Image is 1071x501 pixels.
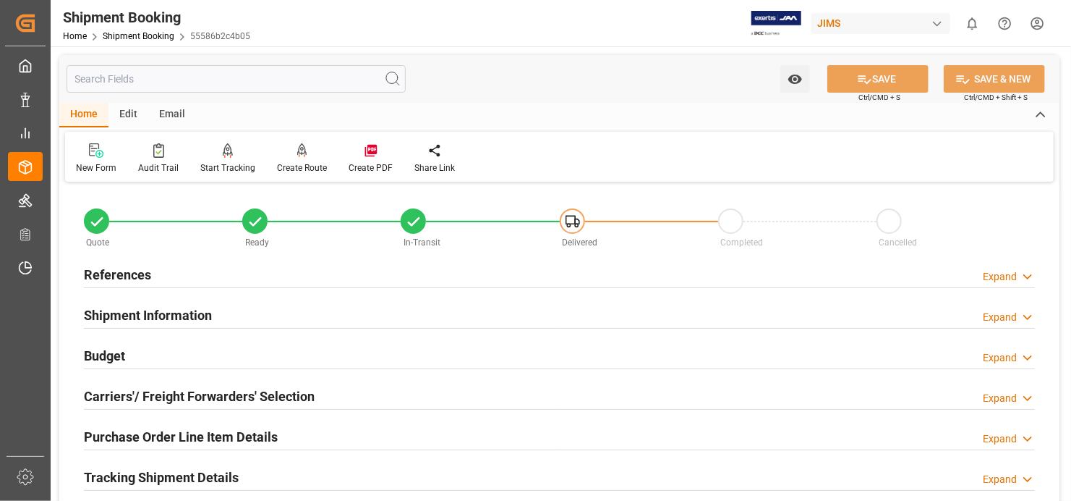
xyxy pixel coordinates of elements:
h2: Purchase Order Line Item Details [84,427,278,447]
span: Cancelled [879,237,917,248]
div: Create Route [277,161,327,174]
h2: Budget [84,346,125,366]
button: SAVE & NEW [944,65,1045,93]
div: Email [148,103,196,127]
div: New Form [76,161,116,174]
div: Expand [983,350,1017,366]
h2: Carriers'/ Freight Forwarders' Selection [84,387,315,406]
div: Start Tracking [200,161,255,174]
img: Exertis%20JAM%20-%20Email%20Logo.jpg_1722504956.jpg [751,11,801,36]
span: Ready [245,237,269,248]
span: Ctrl/CMD + Shift + S [964,92,1028,103]
button: JIMS [811,9,956,37]
div: Expand [983,310,1017,325]
a: Shipment Booking [103,31,174,41]
div: Share Link [414,161,455,174]
div: Expand [983,269,1017,285]
span: In-Transit [404,237,440,248]
div: Shipment Booking [63,7,250,28]
div: Expand [983,391,1017,406]
span: Quote [87,237,110,248]
button: Help Center [989,7,1021,40]
div: Audit Trail [138,161,179,174]
button: open menu [780,65,810,93]
input: Search Fields [67,65,406,93]
span: Completed [720,237,763,248]
h2: Shipment Information [84,306,212,325]
div: Home [59,103,108,127]
div: Expand [983,431,1017,447]
a: Home [63,31,87,41]
button: SAVE [827,65,929,93]
span: Ctrl/CMD + S [858,92,900,103]
button: show 0 new notifications [956,7,989,40]
h2: References [84,265,151,285]
h2: Tracking Shipment Details [84,468,239,487]
div: Create PDF [349,161,393,174]
div: Edit [108,103,148,127]
div: Expand [983,472,1017,487]
span: Delivered [562,237,597,248]
div: JIMS [811,13,950,34]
